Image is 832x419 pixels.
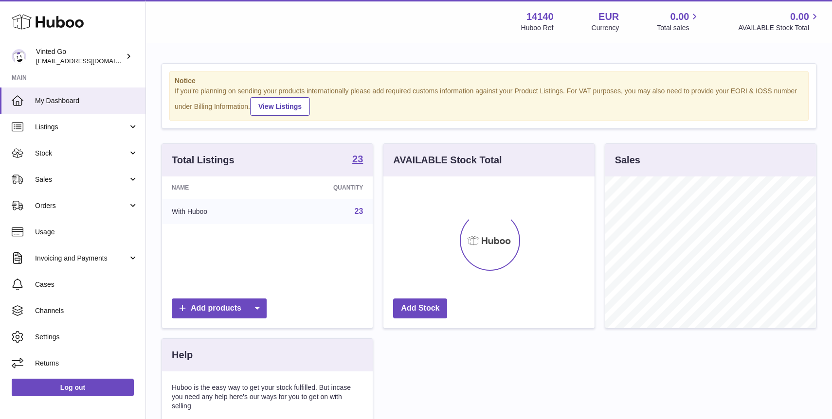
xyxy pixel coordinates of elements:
[162,199,273,224] td: With Huboo
[35,149,128,158] span: Stock
[12,379,134,396] a: Log out
[35,306,138,315] span: Channels
[35,201,128,210] span: Orders
[172,349,193,362] h3: Help
[615,154,640,167] h3: Sales
[35,175,128,184] span: Sales
[273,176,373,199] th: Quantity
[250,97,310,116] a: View Listings
[521,23,554,33] div: Huboo Ref
[12,49,26,64] img: giedre.bartusyte@vinted.com
[592,23,619,33] div: Currency
[35,280,138,289] span: Cases
[35,122,128,132] span: Listings
[526,10,554,23] strong: 14140
[36,47,124,66] div: Vinted Go
[657,23,700,33] span: Total sales
[35,254,128,263] span: Invoicing and Payments
[172,154,235,167] h3: Total Listings
[172,298,267,318] a: Add products
[790,10,809,23] span: 0.00
[162,176,273,199] th: Name
[598,10,619,23] strong: EUR
[355,207,363,215] a: 23
[393,154,502,167] h3: AVAILABLE Stock Total
[352,154,363,164] strong: 23
[352,154,363,166] a: 23
[35,332,138,342] span: Settings
[36,57,143,65] span: [EMAIL_ADDRESS][DOMAIN_NAME]
[670,10,689,23] span: 0.00
[657,10,700,33] a: 0.00 Total sales
[35,96,138,105] span: My Dashboard
[175,76,803,86] strong: Notice
[738,23,820,33] span: AVAILABLE Stock Total
[393,298,447,318] a: Add Stock
[175,87,803,116] div: If you're planning on sending your products internationally please add required customs informati...
[35,227,138,237] span: Usage
[172,383,363,411] p: Huboo is the easy way to get your stock fulfilled. But incase you need any help here's our ways f...
[35,359,138,368] span: Returns
[738,10,820,33] a: 0.00 AVAILABLE Stock Total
